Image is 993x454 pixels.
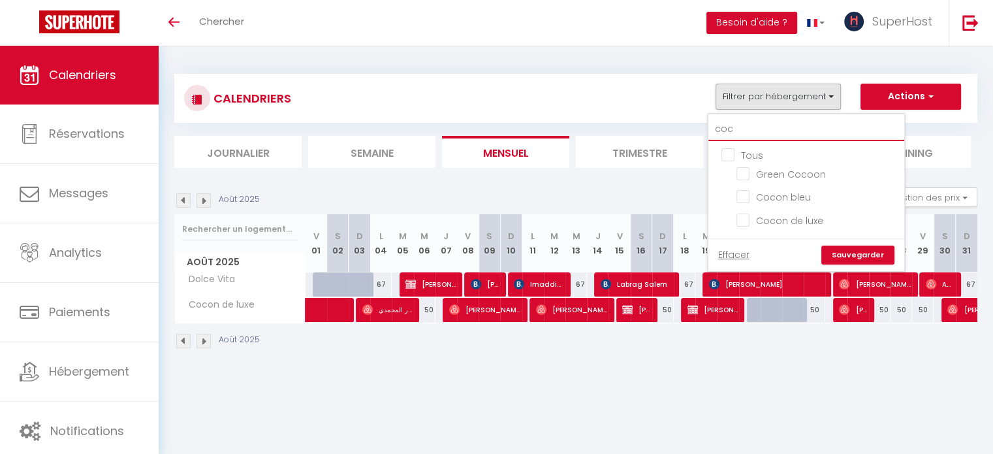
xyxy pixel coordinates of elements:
[652,298,674,322] div: 50
[349,214,370,272] th: 03
[370,214,392,272] th: 04
[631,214,652,272] th: 16
[869,298,891,322] div: 50
[536,297,608,322] span: [PERSON_NAME]
[565,214,587,272] th: 13
[652,214,674,272] th: 17
[210,84,291,113] h3: CALENDRIERS
[308,136,435,168] li: Semaine
[707,113,906,272] div: Filtrer par hébergement
[709,272,824,297] span: [PERSON_NAME]
[39,10,119,33] img: Super Booking
[435,214,457,272] th: 07
[392,214,413,272] th: 05
[718,248,749,262] a: Effacer
[49,67,116,83] span: Calendriers
[616,230,622,242] abbr: V
[420,230,428,242] abbr: M
[449,297,521,322] span: [PERSON_NAME]
[601,272,672,297] span: Labrag Salem
[49,363,129,380] span: Hébergement
[174,136,302,168] li: Journalier
[756,214,823,227] span: Cocon de luxe
[500,214,522,272] th: 10
[962,14,979,31] img: logout
[471,272,499,297] span: [PERSON_NAME]
[595,230,601,242] abbr: J
[702,230,710,242] abbr: M
[522,214,544,272] th: 11
[414,298,435,322] div: 50
[821,246,894,265] a: Sauvegarder
[683,230,687,242] abbr: L
[920,230,926,242] abbr: V
[880,187,977,207] button: Gestion des prix
[638,230,644,242] abbr: S
[674,272,695,297] div: 67
[479,214,500,272] th: 09
[659,230,666,242] abbr: D
[414,214,435,272] th: 06
[49,125,125,142] span: Réservations
[182,218,298,241] input: Rechercher un logement...
[49,244,102,261] span: Analytics
[457,214,479,272] th: 08
[49,304,110,320] span: Paiements
[362,297,413,322] span: بندر المحمدي
[379,230,383,242] abbr: L
[550,230,558,242] abbr: M
[674,214,695,272] th: 18
[49,185,108,201] span: Messages
[716,84,841,110] button: Filtrer par hébergement
[964,230,970,242] abbr: D
[622,297,651,322] span: [PERSON_NAME]
[934,214,955,272] th: 30
[839,297,868,322] span: [PERSON_NAME]
[356,230,363,242] abbr: D
[956,272,977,297] div: 67
[804,298,825,322] div: 50
[608,214,630,272] th: 15
[306,214,327,272] th: 01
[370,272,392,297] div: 67
[327,214,349,272] th: 02
[843,136,971,168] li: Planning
[706,12,797,34] button: Besoin d'aide ?
[860,84,961,110] button: Actions
[514,272,564,297] span: Imaddine Antra
[708,118,904,141] input: Rechercher un logement...
[956,214,977,272] th: 31
[531,230,535,242] abbr: L
[912,298,934,322] div: 50
[486,230,492,242] abbr: S
[219,193,260,206] p: Août 2025
[687,297,738,322] span: [PERSON_NAME]
[313,230,319,242] abbr: V
[695,214,717,272] th: 19
[175,253,305,272] span: Août 2025
[219,334,260,346] p: Août 2025
[50,423,124,439] span: Notifications
[177,298,258,312] span: Cocon de luxe
[199,14,244,28] span: Chercher
[587,214,608,272] th: 14
[443,230,449,242] abbr: J
[573,230,580,242] abbr: M
[912,214,934,272] th: 29
[544,214,565,272] th: 12
[465,230,471,242] abbr: V
[941,230,947,242] abbr: S
[405,272,456,297] span: [PERSON_NAME]
[872,13,932,29] span: SuperHost
[576,136,703,168] li: Trimestre
[565,272,587,297] div: 67
[844,12,864,31] img: ...
[508,230,514,242] abbr: D
[10,5,50,44] button: Ouvrir le widget de chat LiveChat
[399,230,407,242] abbr: M
[442,136,569,168] li: Mensuel
[891,298,912,322] div: 50
[335,230,341,242] abbr: S
[177,272,238,287] span: Dolce Vita
[839,272,911,297] span: [PERSON_NAME]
